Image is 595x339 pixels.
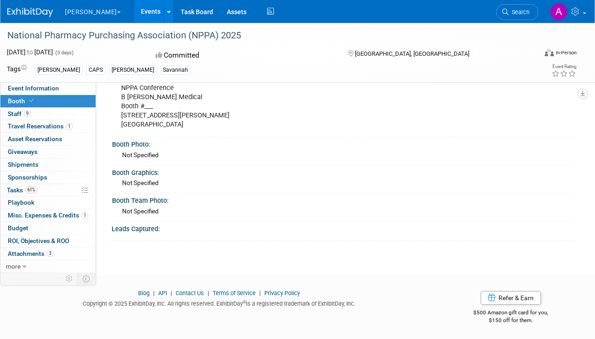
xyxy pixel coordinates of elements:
a: Staff9 [0,108,96,120]
span: Misc. Expenses & Credits [8,212,88,219]
a: Misc. Expenses & Credits1 [0,209,96,222]
span: Event Information [8,85,59,92]
a: Terms of Service [213,290,256,297]
a: Booth [0,95,96,107]
span: Search [509,9,530,16]
div: $150 off for them. [445,317,577,324]
sup: ® [243,300,246,305]
a: Asset Reservations [0,133,96,145]
span: | [205,290,211,297]
div: Event Format [493,48,577,61]
span: 3 [47,250,54,257]
span: Budget [8,224,28,232]
img: ExhibitDay [7,8,53,17]
a: Search [496,4,538,20]
span: 9 [24,110,31,117]
span: [GEOGRAPHIC_DATA], [GEOGRAPHIC_DATA] [355,50,469,57]
span: Sponsorships [8,174,47,181]
span: | [168,290,174,297]
div: Copyright © 2025 ExhibitDay, Inc. All rights reserved. ExhibitDay is a registered trademark of Ex... [7,297,431,308]
span: ROI, Objectives & ROO [8,237,69,244]
img: Aaron Evans [550,3,568,21]
div: Event Rating [552,64,576,69]
a: ROI, Objectives & ROO [0,235,96,247]
div: Not Specified [122,151,569,159]
div: Booth Graphics: [112,166,573,177]
div: Committed [153,48,333,64]
span: more [6,263,21,270]
div: Booth Photo: [112,138,573,149]
span: 1 [81,212,88,219]
a: Privacy Policy [264,290,300,297]
span: 61% [25,186,38,193]
td: Tags [7,64,27,75]
span: Attachments [8,250,54,257]
span: Booth [8,97,36,105]
a: Travel Reservations1 [0,120,96,132]
a: Budget [0,222,96,234]
a: more [0,260,96,273]
td: Toggle Event Tabs [77,273,96,285]
span: Tasks [7,186,38,194]
span: Giveaways [8,148,38,155]
span: | [151,290,157,297]
a: Blog [138,290,150,297]
td: Personalize Event Tab Strip [61,273,77,285]
a: Shipments [0,159,96,171]
div: [PERSON_NAME] [109,65,157,75]
span: (3 days) [54,50,74,56]
span: Staff [8,110,31,117]
a: Playbook [0,196,96,209]
a: Sponsorships [0,171,96,184]
a: API [158,290,167,297]
span: to [26,48,34,56]
span: | [257,290,263,297]
a: Tasks61% [0,184,96,196]
div: $500 Amazon gift card for you, [445,303,577,324]
div: Leads Captured: [112,222,577,233]
a: Event Information [0,82,96,95]
span: [DATE] [DATE] [7,48,53,56]
i: Booth reservation complete [29,98,34,103]
span: Asset Reservations [8,135,62,143]
div: Booth Team Photo: [112,194,573,205]
a: Giveaways [0,146,96,158]
div: Savannah [160,65,191,75]
div: GES NPPA Conference B [PERSON_NAME] Medical Booth #___ [STREET_ADDRESS][PERSON_NAME] [GEOGRAPHIC_... [115,52,484,134]
div: CAPS [86,65,106,75]
span: Travel Reservations [8,122,73,130]
a: Attachments3 [0,248,96,260]
span: 1 [66,123,73,130]
span: Playbook [8,199,34,206]
div: National Pharmacy Purchasing Association (NPPA) 2025 [4,27,528,44]
div: [PERSON_NAME] [35,65,83,75]
div: In-Person [555,49,577,56]
a: Refer & Earn [481,291,541,305]
div: Not Specified [122,179,569,187]
a: Contact Us [176,290,204,297]
img: Format-Inperson.png [545,49,554,56]
div: Not Specified [122,207,569,216]
span: Shipments [8,161,38,168]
